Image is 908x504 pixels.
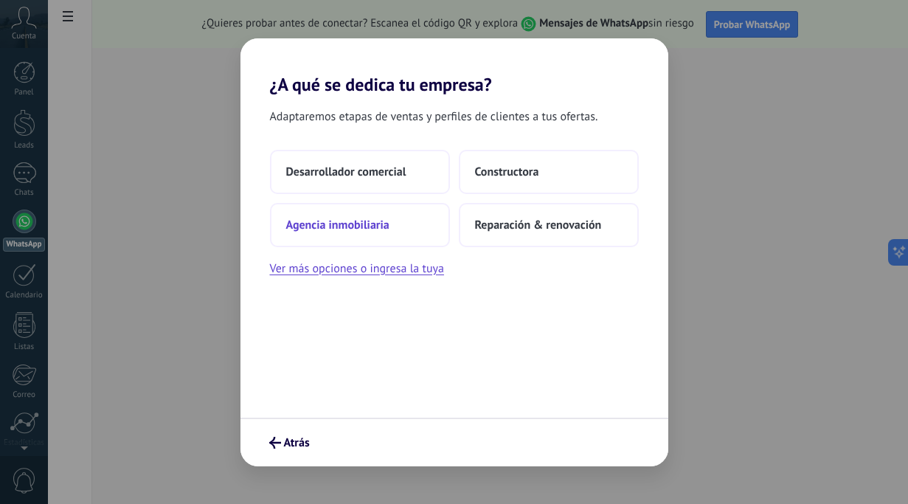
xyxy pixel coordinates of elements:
[270,259,444,278] button: Ver más opciones o ingresa la tuya
[475,165,539,179] span: Constructora
[286,165,406,179] span: Desarrollador comercial
[270,203,450,247] button: Agencia inmobiliaria
[459,203,639,247] button: Reparación & renovación
[270,150,450,194] button: Desarrollador comercial
[270,107,598,126] span: Adaptaremos etapas de ventas y perfiles de clientes a tus ofertas.
[459,150,639,194] button: Constructora
[286,218,389,232] span: Agencia inmobiliaria
[263,430,316,455] button: Atrás
[240,38,668,95] h2: ¿A qué se dedica tu empresa?
[284,438,310,448] span: Atrás
[475,218,602,232] span: Reparación & renovación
